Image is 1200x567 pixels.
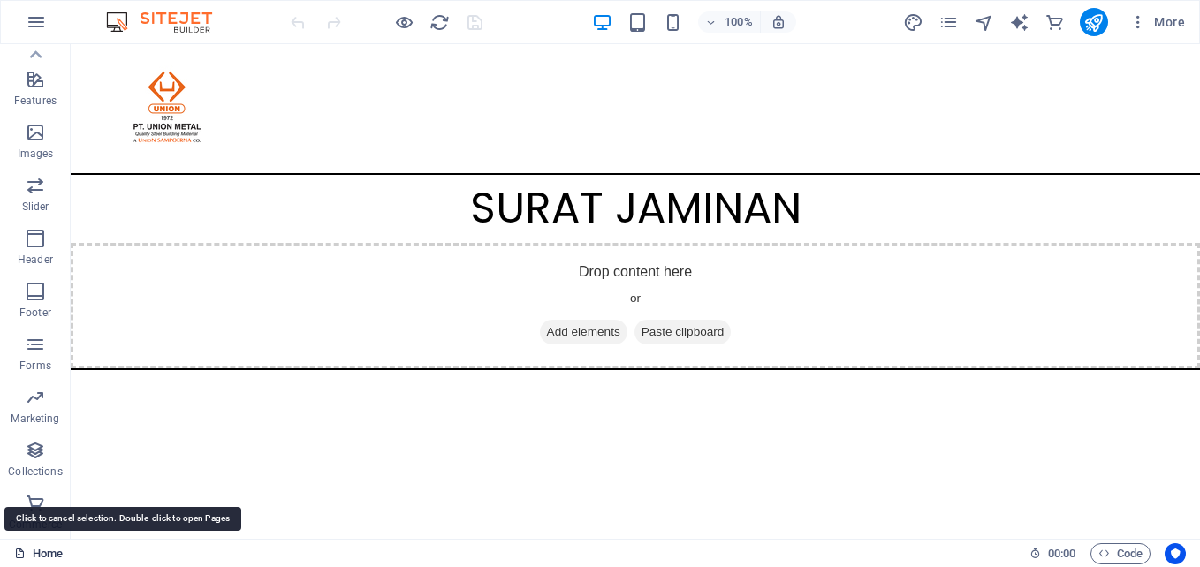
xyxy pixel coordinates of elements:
[14,94,57,108] p: Features
[102,11,234,33] img: Editor Logo
[1048,543,1075,564] span: 00 00
[14,543,63,564] a: Home
[1129,13,1185,31] span: More
[9,518,62,532] p: Commerce
[1029,543,1076,564] h6: Session time
[1083,12,1104,33] i: Publish
[938,11,960,33] button: pages
[1044,11,1066,33] button: commerce
[1080,8,1108,36] button: publish
[1090,543,1151,564] button: Code
[1060,547,1063,560] span: :
[18,147,54,161] p: Images
[725,11,753,33] h6: 100%
[974,11,995,33] button: navigator
[974,12,994,33] i: Navigator
[1009,12,1029,33] i: AI Writer
[1044,12,1065,33] i: Commerce
[469,276,557,300] span: Add elements
[8,465,62,479] p: Collections
[903,11,924,33] button: design
[564,276,661,300] span: Paste clipboard
[19,306,51,320] p: Footer
[19,359,51,373] p: Forms
[393,11,414,33] button: Click here to leave preview mode and continue editing
[1122,8,1192,36] button: More
[18,253,53,267] p: Header
[1009,11,1030,33] button: text_generator
[698,11,761,33] button: 100%
[22,200,49,214] p: Slider
[11,412,59,426] p: Marketing
[1098,543,1143,564] span: Code
[429,11,450,33] button: reload
[1165,543,1186,564] button: Usercentrics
